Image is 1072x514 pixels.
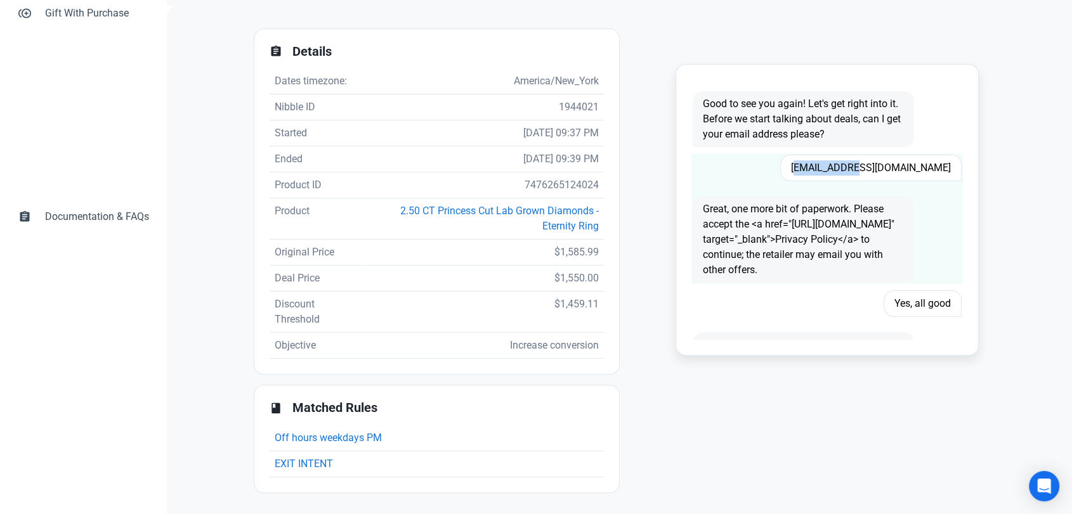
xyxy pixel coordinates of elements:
div: Open Intercom Messenger [1029,471,1059,501]
span: book [270,402,282,414]
span: assignment [18,209,31,222]
td: Product [270,198,361,240]
span: assignment [270,45,282,58]
a: EXIT INTENT [275,458,333,470]
td: Original Price [270,240,361,266]
span: Great, one more bit of paperwork. Please accept the <a href="[URL][DOMAIN_NAME]" target="_blank">... [693,196,914,283]
span: control_point_duplicate [18,6,31,18]
td: Nibble ID [270,94,361,120]
td: 7476265124024 [361,172,604,198]
td: Dates timezone: [270,68,361,94]
td: Started [270,120,361,146]
span: Good to see you again! Let's get right into it. Before we start talking about deals, can I get yo... [693,91,914,147]
h2: Details [292,44,604,59]
td: [DATE] 09:39 PM [361,146,604,172]
a: 2.50 CT Princess Cut Lab Grown Diamonds - Eternity Ring [400,205,599,232]
span: [EMAIL_ADDRESS][DOMAIN_NAME] [780,155,962,181]
td: $1,585.99 [361,240,604,266]
span: Yes, all good [884,290,962,317]
span: Gift With Purchase [45,6,149,21]
td: Increase conversion [361,333,604,359]
td: Product ID [270,172,361,198]
span: Documentation & FAQs [45,209,149,224]
td: Ended [270,146,361,172]
a: assignmentDocumentation & FAQs [10,202,157,232]
td: America/New_York [361,68,604,94]
span: $1,459.11 [554,298,599,310]
td: Discount Threshold [270,292,361,333]
a: Off hours weekdays PM [275,432,382,444]
td: Deal Price [270,266,361,292]
span: Thank you. At full price, this should be US$1,585.99. [693,332,914,373]
td: [DATE] 09:37 PM [361,120,604,146]
span: $1,550.00 [554,272,599,284]
td: Objective [270,333,361,359]
td: 1944021 [361,94,604,120]
h2: Matched Rules [292,401,604,415]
